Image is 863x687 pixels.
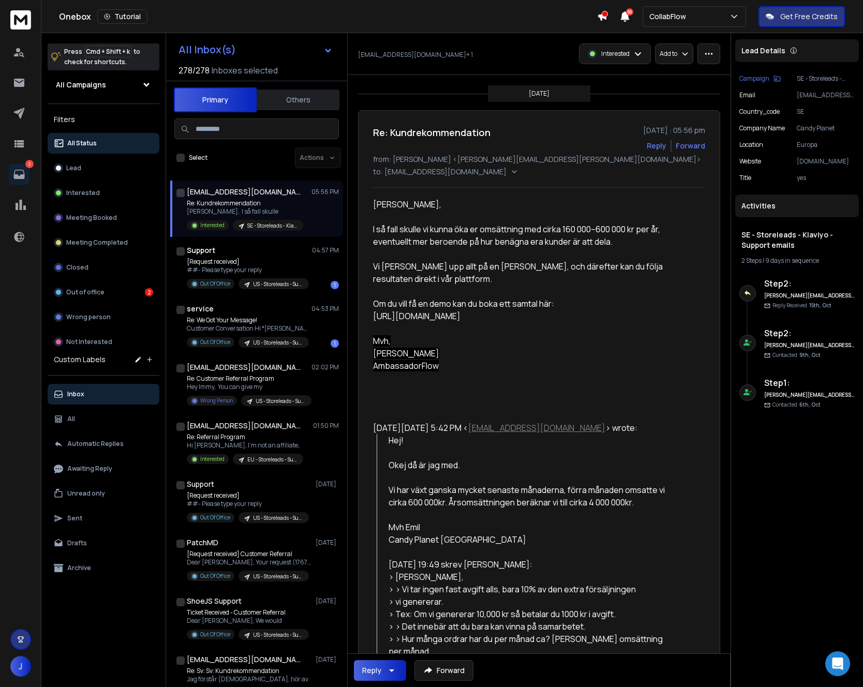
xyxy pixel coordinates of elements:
a: 2 [9,164,29,185]
p: Interested [200,455,225,463]
p: Dear [PERSON_NAME], We would [187,617,309,625]
span: AmbassadorFlow [373,360,439,371]
p: Get Free Credits [780,11,838,22]
p: Out Of Office [200,572,230,580]
p: Wrong Person [200,397,233,405]
h3: Inboxes selected [212,64,278,77]
span: 6th, Oct [799,401,821,408]
p: Out of office [66,288,105,296]
span: 9 days in sequence [765,256,819,265]
p: US - Storeleads - Support emails - CollabCenter [253,631,303,639]
p: Jag förstår [DEMOGRAPHIC_DATA], hör av [187,675,311,683]
p: SE - Storeleads - Klaviyo - Support emails [247,222,297,230]
h6: [PERSON_NAME][EMAIL_ADDRESS][PERSON_NAME][DOMAIN_NAME] [764,292,855,300]
button: Interested [48,183,159,203]
button: Get Free Credits [758,6,845,27]
p: to: [EMAIL_ADDRESS][DOMAIN_NAME] [373,167,508,177]
p: Out Of Office [200,338,230,346]
p: 02:02 PM [311,363,339,371]
p: Not Interested [66,338,112,346]
p: SE [797,108,855,116]
p: [DATE] [316,597,339,605]
p: Europa [797,141,855,149]
h1: Support [187,245,215,256]
p: Out Of Office [200,280,230,288]
p: US - Storeleads - Support emails - CollabCenter [253,514,303,522]
p: 01:50 PM [313,422,339,430]
button: Drafts [48,533,159,554]
p: Company Name [739,124,785,132]
h1: PatchMD [187,537,218,548]
button: Closed [48,257,159,278]
p: [DATE] [316,480,339,488]
p: [DATE] [316,539,339,547]
p: EU - Storeleads - Support emails - CollabCenter [247,456,297,464]
h1: Support [187,479,214,489]
h1: SE - Storeleads - Klaviyo - Support emails [741,230,853,250]
span: 15th, Oct [809,302,831,309]
p: ##- Please type your reply [187,500,309,508]
p: Candy Planet [797,124,855,132]
button: All [48,409,159,429]
h1: service [187,304,214,314]
button: Inbox [48,384,159,405]
p: ##- Please type your reply [187,266,309,274]
button: Reply [647,141,666,151]
p: yes [797,174,855,182]
p: US - Storeleads - Support emails - CollabCenter [253,280,303,288]
p: location [739,141,763,149]
p: [DATE] [529,89,549,98]
span: 2 Steps [741,256,762,265]
p: Email [739,91,755,99]
p: Reply Received [772,302,831,309]
button: Primary [174,87,257,112]
button: Not Interested [48,332,159,352]
p: Re: Referral Program [187,433,303,441]
p: Closed [66,263,88,272]
p: Automatic Replies [67,440,124,448]
div: 2 [145,288,153,296]
div: Onebox [59,9,597,24]
p: US - Storeleads - Support emails - CollabCenter [256,397,305,405]
p: [EMAIL_ADDRESS][DOMAIN_NAME] + 1 [358,51,473,59]
button: Forward [414,660,473,681]
button: Tutorial [97,9,147,24]
button: J [10,656,31,677]
p: Awaiting Reply [67,465,112,473]
button: Meeting Booked [48,207,159,228]
p: [Request received] Customer Referral [187,550,311,558]
h1: [EMAIL_ADDRESS][DOMAIN_NAME] [187,654,301,665]
p: All Status [67,139,97,147]
p: Interested [66,189,100,197]
button: Wrong person [48,307,159,327]
button: Others [257,88,339,111]
p: Re: Sv: Sv: Kundrekommendation [187,667,311,675]
p: Re: Customer Referral Program [187,375,311,383]
p: [PERSON_NAME], I så fall skulle [187,207,303,216]
p: All [67,415,75,423]
p: Customer Conversation Hi *[PERSON_NAME]*! Thanks [187,324,311,333]
button: Meeting Completed [48,232,159,253]
h1: [EMAIL_ADDRESS][DOMAIN_NAME] +1 [187,187,301,197]
h1: Re: Kundrekommendation [373,125,490,140]
p: Hey Immy, You can give my [187,383,311,391]
div: Reply [362,665,381,676]
span: Cmd + Shift + k [84,46,131,57]
button: All Campaigns [48,74,159,95]
p: Campaign [739,74,769,83]
button: Unread only [48,483,159,504]
p: Ticket Received - Customer Referral [187,608,309,617]
div: 1 [331,339,339,348]
p: [DATE] : 05:56 pm [643,125,705,136]
a: [EMAIL_ADDRESS][DOMAIN_NAME] [468,422,605,434]
span: 278 / 278 [178,64,210,77]
button: All Inbox(s) [170,39,341,60]
h1: ShoeJS Support [187,596,242,606]
p: Dear [PERSON_NAME], Your request (176788) [187,558,311,566]
h3: Custom Labels [54,354,106,365]
button: Reply [354,660,406,681]
p: Add to [660,50,677,58]
p: 04:53 PM [311,305,339,313]
p: US - Storeleads - Support emails - CollabCenter [253,573,303,580]
div: [PERSON_NAME], I så fall skulle vi kunna öka er omsättning med cirka 160 000–600 000 kr per år, e... [373,198,675,310]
